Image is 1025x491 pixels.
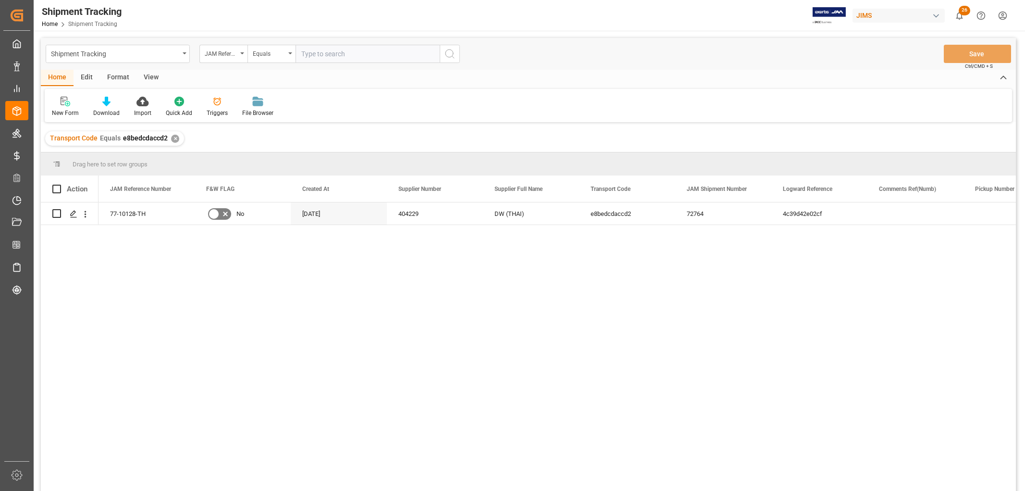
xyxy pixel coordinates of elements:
[136,70,166,86] div: View
[242,109,273,117] div: File Browser
[110,186,171,192] span: JAM Reference Number
[206,186,235,192] span: F&W FLAG
[675,202,771,225] div: 72764
[205,47,237,58] div: JAM Reference Number
[99,202,195,225] div: 77-10128-TH
[944,45,1011,63] button: Save
[74,70,100,86] div: Edit
[51,47,179,59] div: Shipment Tracking
[123,134,168,142] span: e8bedcdaccd2
[771,202,867,225] div: 4c39d42e02cf
[387,202,483,225] div: 404229
[67,185,87,193] div: Action
[134,109,151,117] div: Import
[579,202,675,225] div: e8bedcdaccd2
[42,21,58,27] a: Home
[852,6,949,25] button: JIMS
[852,9,945,23] div: JIMS
[965,63,993,70] span: Ctrl/CMD + S
[41,202,99,225] div: Press SPACE to select this row.
[42,4,122,19] div: Shipment Tracking
[483,202,579,225] div: DW (THAI)
[100,70,136,86] div: Format
[93,109,120,117] div: Download
[247,45,296,63] button: open menu
[813,7,846,24] img: Exertis%20JAM%20-%20Email%20Logo.jpg_1722504956.jpg
[879,186,936,192] span: Comments Ref(Numb)
[41,70,74,86] div: Home
[975,186,1014,192] span: Pickup Number
[166,109,192,117] div: Quick Add
[296,45,440,63] input: Type to search
[959,6,970,15] span: 26
[46,45,190,63] button: open menu
[171,135,179,143] div: ✕
[949,5,970,26] button: show 26 new notifications
[970,5,992,26] button: Help Center
[398,186,441,192] span: Supplier Number
[591,186,630,192] span: Transport Code
[236,203,244,225] span: No
[100,134,121,142] span: Equals
[207,109,228,117] div: Triggers
[302,186,329,192] span: Created At
[291,202,387,225] div: [DATE]
[73,161,148,168] span: Drag here to set row groups
[253,47,285,58] div: Equals
[50,134,98,142] span: Transport Code
[199,45,247,63] button: open menu
[440,45,460,63] button: search button
[52,109,79,117] div: New Form
[783,186,832,192] span: Logward Reference
[494,186,543,192] span: Supplier Full Name
[687,186,747,192] span: JAM Shipment Number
